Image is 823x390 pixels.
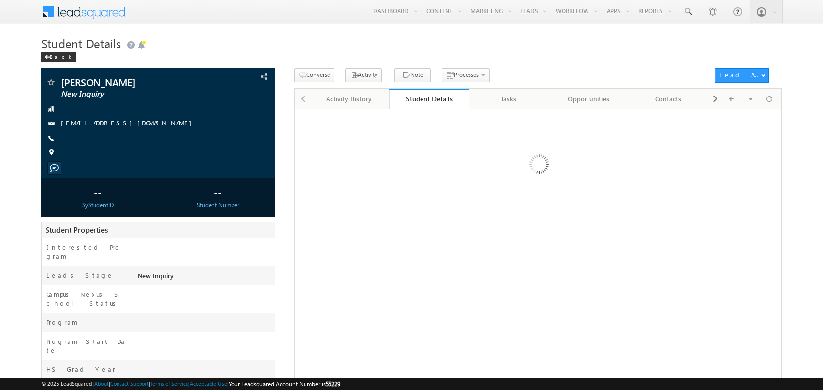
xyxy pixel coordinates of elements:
button: Activity [345,68,382,82]
label: Interested Program [47,243,126,261]
button: Converse [294,68,334,82]
a: Activity History [309,89,389,109]
a: About [94,380,109,387]
a: Student Details [389,89,469,109]
div: New Inquiry [135,271,275,285]
a: Tasks [469,89,549,109]
span: Student Properties [46,225,108,235]
div: Student Details [397,94,462,103]
div: Contacts [636,93,700,105]
a: Contact Support [110,380,149,387]
a: [EMAIL_ADDRESS][DOMAIN_NAME] [61,119,197,127]
span: New Inquiry [61,89,207,99]
div: Tasks [477,93,540,105]
span: [PERSON_NAME] [61,77,207,87]
span: © 2025 LeadSquared | | | | | [41,379,340,389]
label: Leads Stage [47,271,114,280]
label: Campus Nexus School Status [47,290,126,308]
div: SyStudentID [44,201,152,210]
button: Processes [442,68,490,82]
button: Note [394,68,431,82]
div: Student Number [164,201,272,210]
div: -- [44,183,152,201]
div: -- [164,183,272,201]
img: Loading... [488,115,589,217]
a: Terms of Service [150,380,188,387]
div: Lead Actions [719,71,761,79]
div: Activity History [317,93,380,105]
span: 55229 [326,380,340,388]
div: Back [41,52,76,62]
label: Program Start Date [47,337,126,355]
a: Contacts [629,89,708,109]
label: HS Grad Year [47,365,116,374]
span: Your Leadsquared Account Number is [229,380,340,388]
a: Acceptable Use [190,380,227,387]
button: Lead Actions [715,68,769,83]
span: Student Details [41,35,121,51]
a: Back [41,52,81,60]
div: Opportunities [557,93,620,105]
label: Program [47,318,78,327]
span: Processes [454,71,479,78]
a: Opportunities [549,89,629,109]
